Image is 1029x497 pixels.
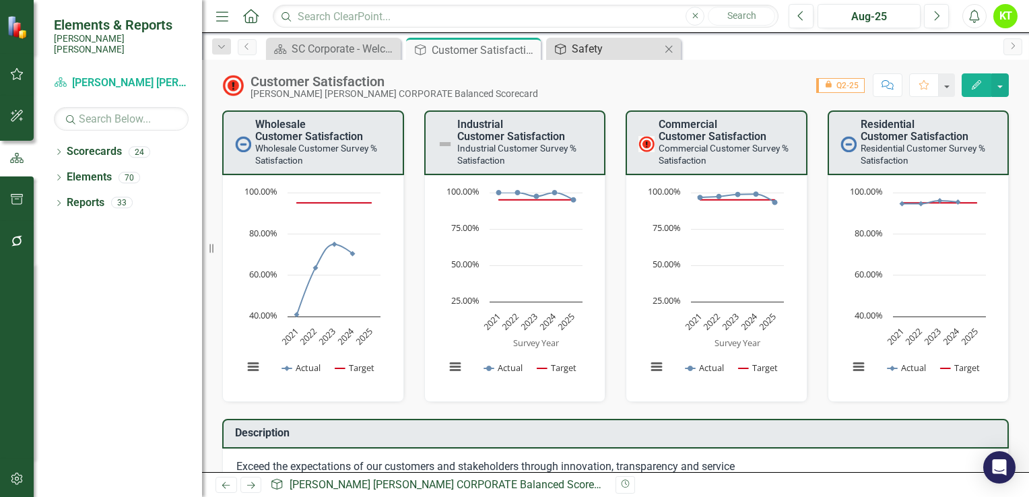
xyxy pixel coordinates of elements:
[54,17,189,33] span: Elements & Reports
[861,143,985,166] small: Residential Customer Survey % Satisfaction​
[640,186,791,388] svg: Interactive chart
[518,310,540,333] text: 2023
[313,265,319,271] path: 2022, 63.6. Actual.
[437,136,453,152] img: Not Defined
[269,40,397,57] a: SC Corporate - Welcome to ClearPoint
[842,186,995,388] div: Chart. Highcharts interactive chart.
[480,310,502,333] text: 2021
[647,358,666,376] button: View chart menu, Chart
[451,222,479,234] text: 75.00%
[255,143,377,166] small: Wholesale Customer Survey % Satisfaction​
[739,362,778,374] button: Show Target
[653,222,681,234] text: 75.00%
[818,4,921,28] button: Aug-25
[335,362,374,374] button: Show Target
[292,40,397,57] div: SC Corporate - Welcome to ClearPoint
[850,185,883,197] text: 100.00%
[350,251,356,257] path: 2024, 70.4. Actual.
[738,310,760,333] text: 2024
[719,310,741,333] text: 2023
[249,268,277,280] text: 60.00%
[496,190,576,203] g: Actual, series 1 of 2. Line with 5 data points.
[235,136,251,152] img: No Information
[244,185,277,197] text: 100.00%
[686,362,724,374] button: Show Actual
[772,200,778,205] path: 2025, 93.3. Actual.
[249,309,277,321] text: 40.00%
[735,192,741,197] path: 2023, 98.7. Actual.
[282,362,321,374] button: Show Actual
[708,7,775,26] button: Search
[640,186,793,388] div: Chart. Highcharts interactive chart.
[316,325,338,347] text: 2023
[756,310,778,333] text: 2025
[451,294,479,306] text: 25.00%
[570,197,576,203] path: 2025, 95. Actual.
[290,478,615,491] a: [PERSON_NAME] [PERSON_NAME] CORPORATE Balanced Scorecard
[552,190,557,195] path: 2024, 100. Actual.
[457,143,576,166] small: Industrial Customer Survey % Satisfaction​
[335,325,357,347] text: 2024
[754,192,759,197] path: 2024, 99. Actual.
[822,9,916,25] div: Aug-25
[537,362,576,374] button: Show Target
[251,74,538,89] div: Customer Satisfaction
[432,42,537,59] div: Customer Satisfaction
[249,227,277,239] text: 80.00%
[849,358,868,376] button: View chart menu, Chart
[983,451,1016,484] div: Open Intercom Messenger
[332,242,337,247] path: 2023, 75. Actual.
[937,198,942,203] path: 2023, 96.1. Actual.
[653,294,681,306] text: 25.00%
[659,143,789,166] small: Commercial Customer Survey % Satisfaction​
[446,185,479,197] text: 100.00%
[7,15,30,39] img: ClearPoint Strategy
[958,325,981,347] text: 2025
[536,310,558,333] text: 2024
[54,75,189,91] a: [PERSON_NAME] [PERSON_NAME] CORPORATE Balanced Scorecard
[513,337,560,349] text: Survey Year
[572,40,661,57] div: Safety
[270,477,605,493] div: » »
[484,362,523,374] button: Show Actual
[555,310,577,333] text: 2025
[993,4,1018,28] button: KT
[855,309,883,321] text: 40.00%
[550,40,661,57] a: Safety
[236,186,387,388] svg: Interactive chart
[496,190,501,195] path: 2021, 100. Actual.
[235,427,1001,439] h3: Description
[222,75,244,96] img: High Alert
[438,186,592,388] div: Chart. Highcharts interactive chart.
[255,118,363,143] a: Wholesale Customer Satisfaction​
[888,362,926,374] button: Show Actual
[939,325,962,347] text: 2024
[353,325,375,347] text: 2025
[884,325,906,347] text: 2021
[638,136,655,152] img: Not Meeting Target
[701,310,723,333] text: 2022
[921,325,943,347] text: 2023
[54,107,189,131] input: Search Below...
[457,118,565,143] a: Industrial Customer Satisfaction​
[67,144,122,160] a: Scorecards
[451,258,479,270] text: 50.00%
[816,78,865,93] span: Q2-25
[902,325,925,347] text: 2022
[653,258,681,270] text: 50.00%
[244,358,263,376] button: View chart menu, Chart
[941,362,980,374] button: Show Target
[294,312,300,318] path: 2021, 40.9. Actual.
[717,194,722,199] path: 2022, 97.3. Actual.
[715,337,761,349] text: Survey Year
[119,172,140,183] div: 70
[236,186,390,388] div: Chart. Highcharts interactive chart.
[54,33,189,55] small: [PERSON_NAME] [PERSON_NAME]
[514,190,520,195] path: 2022, 100. Actual.
[251,89,538,99] div: [PERSON_NAME] [PERSON_NAME] CORPORATE Balanced Scorecard
[899,201,904,207] path: 2021, 94.6. Actual.
[855,227,883,239] text: 80.00%
[298,325,320,347] text: 2022
[67,195,104,211] a: Reports
[446,358,465,376] button: View chart menu, Chart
